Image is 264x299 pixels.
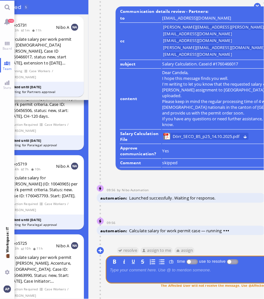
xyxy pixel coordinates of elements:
[100,195,129,201] span: automation
[9,175,78,199] div: Calculate salary for [PERSON_NAME] (ID: 10040965) per work permit criteria. Status: new. Case ID:...
[56,24,69,30] span: Nibo A
[67,286,69,292] span: /
[56,163,69,169] span: Nibo A
[1,66,13,71] span: Team
[120,145,161,159] td: Approve communication?
[9,138,78,143] div: Parked until [DATE]
[10,122,38,127] span: Action Required
[71,24,78,31] img: NA
[9,254,78,284] div: Calculate salary per work permit for [PERSON_NAME], Accenture, [GEOGRAPHIC_DATA]. Case ID: 176046...
[119,7,210,15] b: Communication details review - Partners:
[9,90,78,94] div: Waiting for Partners approval
[117,247,139,254] button: resolve
[10,293,36,298] span: [PERSON_NAME]
[71,163,78,170] img: NA
[163,52,232,57] li: [EMAIL_ADDRESS][DOMAIN_NAME]
[9,240,27,246] a: nibo5725
[120,69,161,130] td: content
[120,159,161,168] td: Comment
[107,220,117,225] span: 09:56
[224,228,226,234] span: •
[9,167,21,171] span: 14h
[107,188,117,192] span: 09:56
[129,228,229,234] span: Calculate salary for work permit case — running
[122,188,149,192] span: automation@nibo.ai
[129,195,216,201] span: Launched successfully. Waiting for response.
[120,130,161,144] td: Salary Calculation File
[29,68,51,74] span: Case Workers
[162,61,238,67] runbook-parameter-view: Salary Calculation. CaseId #1760466017
[9,161,27,167] a: nibo5719
[52,68,54,74] span: /
[163,133,170,140] img: Dörr_SECO_BS_p25_14.10.2025.pdf
[21,28,32,32] span: 1m
[25,5,27,9] span: 5
[97,185,104,192] img: Nibo Automation
[9,90,78,119] div: Calculate salary for [PERSON_NAME] (ID: 10064536) per work permit criteria. Case ID: 1760456506, ...
[117,188,122,192] span: by
[32,28,44,32] span: 11h
[162,148,169,154] span: Yes
[10,201,38,207] span: Action Required
[111,258,118,265] button: B
[5,253,10,267] span: 💼 Workspace: IT
[2,85,13,90] span: Stats
[120,258,128,265] button: I
[9,36,78,66] div: Calculate salary per work permit for [DEMOGRAPHIC_DATA][PERSON_NAME], Case ID 1760466017, status ...
[100,228,129,234] span: automation
[21,167,31,171] span: 7h
[175,247,195,254] button: assign
[45,286,66,292] span: Case Workers
[176,259,186,264] label: time
[227,228,229,234] span: •
[67,122,69,127] span: /
[10,286,38,292] span: Action Required
[71,242,78,249] img: NA
[198,259,227,264] label: use to resolve
[120,15,161,23] td: to
[10,68,23,74] span: Running
[163,38,232,43] li: [EMAIL_ADDRESS][DOMAIN_NAME]
[8,19,14,23] span: 193
[173,133,240,140] span: Dörr_SECO_BS_p25_14.10.2025.pdf
[186,259,198,264] p-inputswitch: Log time spent
[9,85,78,90] div: Parked until [DATE]
[120,61,161,69] td: subject
[120,23,161,60] td: cc
[130,258,137,265] button: U
[45,122,66,127] span: Case Workers
[163,133,249,140] lob-view: Dörr_SECO_BS_p25_14.10.2025.pdf
[56,243,69,249] span: Nibo A
[9,218,78,222] div: Parked until [DATE]
[4,286,11,293] img: You
[171,133,241,140] a: View Dörr_SECO_BS_p25_14.10.2025.pdf
[67,201,69,207] span: /
[1,46,13,51] span: Board
[9,22,27,28] a: nibo5731
[139,258,146,265] button: S
[9,28,21,32] span: 13h
[162,15,231,21] runbook-parameter-view: [EMAIL_ADDRESS][DOMAIN_NAME]
[10,128,36,133] span: [PERSON_NAME]
[9,222,78,227] div: Waiting for Paralegal approval
[9,143,78,148] div: Waiting for Paralegal approval
[141,247,173,254] button: assign to me
[9,246,21,251] span: 13h
[10,74,36,80] span: [PERSON_NAME]
[163,31,232,37] li: [EMAIL_ADDRESS][DOMAIN_NAME]
[21,246,33,251] span: 10h
[31,167,43,171] span: 10h
[243,134,247,138] button: Download Dörr_SECO_BS_p25_14.10.2025.pdf
[227,259,238,264] p-inputswitch: use to resolve
[45,201,66,207] span: Case Workers
[33,246,45,251] span: 11h
[226,228,227,234] span: •
[162,160,178,166] span: skipped
[10,207,36,213] span: [PERSON_NAME]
